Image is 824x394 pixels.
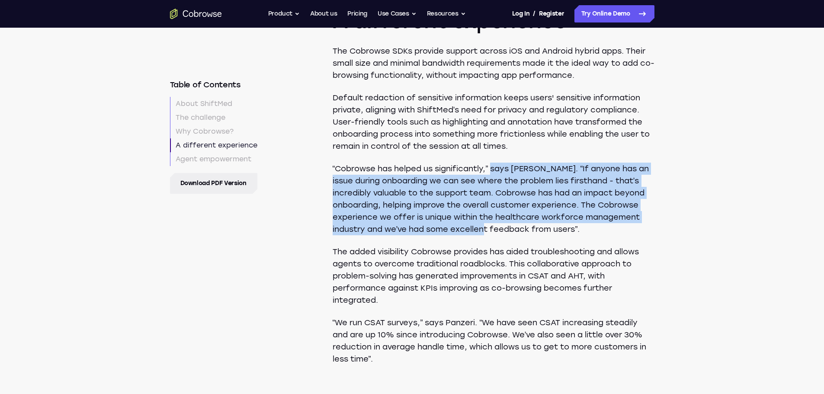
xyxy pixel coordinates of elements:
[170,80,257,90] h6: Table of Contents
[268,5,300,22] button: Product
[333,45,654,81] p: The Cobrowse SDKs provide support across iOS and Android hybrid apps. Their small size and minima...
[347,5,367,22] a: Pricing
[310,5,337,22] a: About us
[539,5,564,22] a: Register
[574,5,654,22] a: Try Online Demo
[333,163,654,235] p: “Cobrowse has helped us significantly,” says [PERSON_NAME]. “If anyone has an issue during onboar...
[170,152,257,166] a: Agent empowerment
[170,9,222,19] a: Go to the home page
[333,317,654,365] p: “We run CSAT surveys,” says Panzeri. “We have seen CSAT increasing steadily and are up 10% since ...
[533,9,535,19] span: /
[170,138,257,152] a: A different experience
[170,173,257,194] a: Download PDF Version
[427,5,466,22] button: Resources
[333,92,654,152] p: Default redaction of sensitive information keeps users' sensitive information private, aligning w...
[170,125,257,138] a: Why Cobrowse?
[333,246,654,306] p: The added visibility Cobrowse provides has aided troubleshooting and allows agents to overcome tr...
[170,111,257,125] a: The challenge
[378,5,417,22] button: Use Cases
[170,97,257,111] a: About ShiftMed
[512,5,529,22] a: Log In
